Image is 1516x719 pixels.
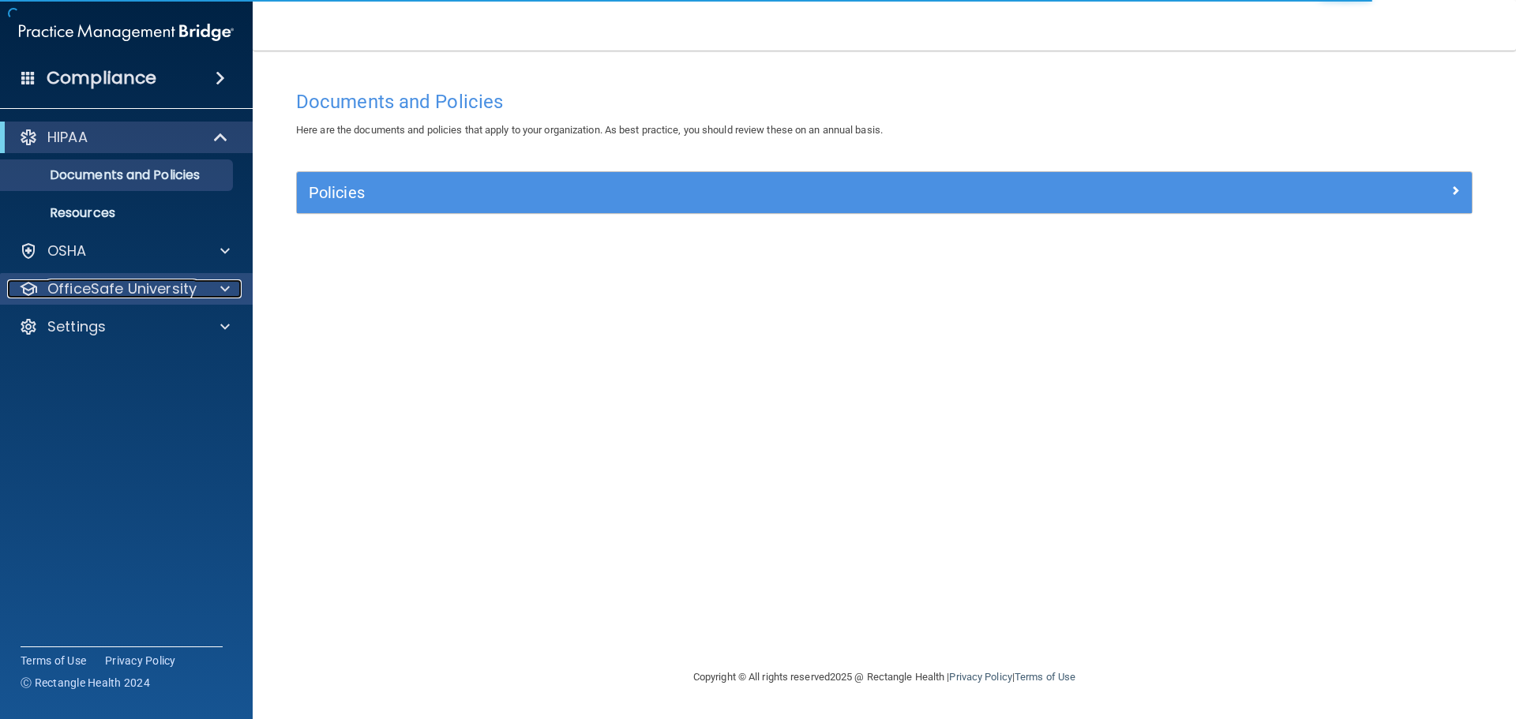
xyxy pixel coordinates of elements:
a: OSHA [19,242,230,260]
a: Privacy Policy [949,671,1011,683]
p: Resources [10,205,226,221]
p: HIPAA [47,128,88,147]
a: Terms of Use [1015,671,1075,683]
p: OSHA [47,242,87,260]
span: Here are the documents and policies that apply to your organization. As best practice, you should... [296,124,883,136]
a: OfficeSafe University [19,279,230,298]
span: Ⓒ Rectangle Health 2024 [21,675,150,691]
h4: Documents and Policies [296,92,1473,112]
a: Settings [19,317,230,336]
a: Privacy Policy [105,653,176,668]
p: Documents and Policies [10,167,226,183]
p: OfficeSafe University [47,279,197,298]
iframe: Drift Widget Chat Controller [1243,607,1497,670]
div: Copyright © All rights reserved 2025 @ Rectangle Health | | [596,652,1173,702]
a: Policies [309,180,1460,205]
a: HIPAA [19,128,229,147]
img: PMB logo [19,17,234,48]
a: Terms of Use [21,653,86,668]
h5: Policies [309,184,1166,201]
p: Settings [47,317,106,336]
h4: Compliance [47,67,156,89]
